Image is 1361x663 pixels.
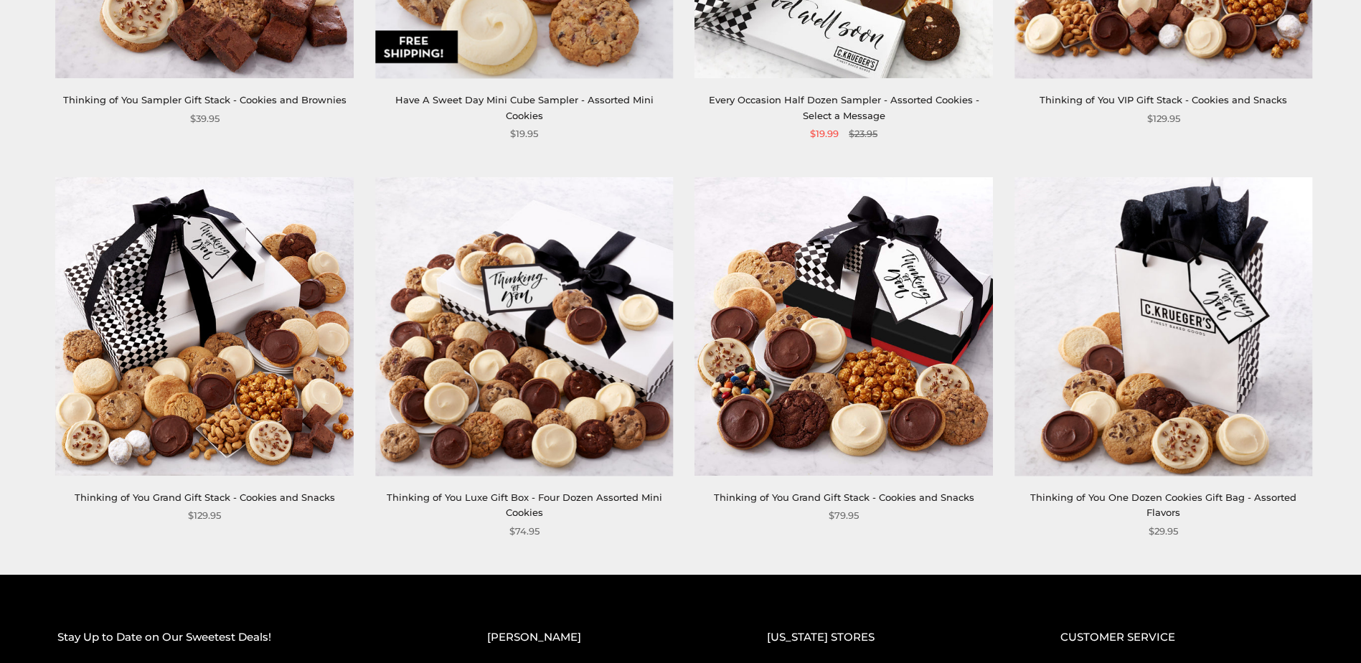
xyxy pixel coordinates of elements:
[188,508,221,523] span: $129.95
[694,177,993,476] img: Thinking of You Grand Gift Stack - Cookies and Snacks
[55,177,354,476] img: Thinking of You Grand Gift Stack - Cookies and Snacks
[57,629,430,646] h2: Stay Up to Date on Our Sweetest Deals!
[375,177,674,476] img: Thinking of You Luxe Gift Box - Four Dozen Assorted Mini Cookies
[395,94,654,121] a: Have A Sweet Day Mini Cube Sampler - Assorted Mini Cookies
[487,629,710,646] h2: [PERSON_NAME]
[709,94,979,121] a: Every Occasion Half Dozen Sampler - Assorted Cookies - Select a Message
[509,524,540,539] span: $74.95
[387,492,662,518] a: Thinking of You Luxe Gift Box - Four Dozen Assorted Mini Cookies
[1030,492,1296,518] a: Thinking of You One Dozen Cookies Gift Bag - Assorted Flavors
[849,126,877,141] span: $23.95
[1040,94,1287,105] a: Thinking of You VIP Gift Stack - Cookies and Snacks
[11,608,149,652] iframe: Sign Up via Text for Offers
[1014,177,1313,476] img: Thinking of You One Dozen Cookies Gift Bag - Assorted Flavors
[810,126,839,141] span: $19.99
[1149,524,1178,539] span: $29.95
[63,94,347,105] a: Thinking of You Sampler Gift Stack - Cookies and Brownies
[1060,629,1304,646] h2: CUSTOMER SERVICE
[510,126,538,141] span: $19.95
[75,492,335,503] a: Thinking of You Grand Gift Stack - Cookies and Snacks
[767,629,1003,646] h2: [US_STATE] STORES
[190,111,220,126] span: $39.95
[829,508,859,523] span: $79.95
[1147,111,1180,126] span: $129.95
[714,492,974,503] a: Thinking of You Grand Gift Stack - Cookies and Snacks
